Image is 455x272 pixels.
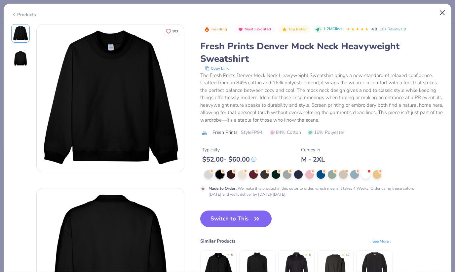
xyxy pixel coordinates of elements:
[245,27,271,31] span: Most Favorited
[202,146,256,153] div: Typically
[204,27,209,32] img: Trending sort
[309,253,311,257] div: 5
[163,26,181,36] button: Like
[346,253,350,257] div: 4.7
[200,130,209,136] img: brand logo
[231,253,233,257] div: 5
[209,185,415,197] div: We make this product in this color to order, which means it takes 4 Weeks. Order using these colo...
[270,129,301,136] span: 84% Cotton
[346,24,369,35] div: 4.8 Stars
[212,129,238,136] span: Fresh Prints
[209,186,237,191] strong: Made to Order :
[11,11,36,18] div: Products
[380,26,407,32] a: 10+ Reviews
[436,7,449,19] button: Close
[279,25,310,34] button: Badge Button
[282,27,287,32] img: Top Rated sort
[371,26,377,32] span: 4.8
[211,27,227,31] span: Trending
[13,51,28,66] img: Back
[288,27,307,31] span: Top Rated
[372,238,393,244] div: See More
[13,25,28,41] img: Front
[227,253,230,255] div: ★
[200,40,444,65] div: Fresh Prints Denver Mock Neck Heavyweight Sweatshirt
[301,155,325,164] div: M - 2XL
[172,30,178,33] span: 103
[235,25,275,34] button: Badge Button
[238,27,243,32] img: Most Favorited sort
[301,146,325,153] div: Comes In
[201,25,231,34] button: Badge Button
[37,24,184,172] img: Front
[202,155,256,164] div: $ 52.00 - $ 60.00
[200,72,444,124] div: The Fresh Prints Denver Mock Neck Heavyweight Sweatshirt brings a new standard of relaxed confide...
[305,253,308,255] div: ★
[203,65,231,72] button: copy to clipboard
[200,211,272,227] button: Switch to This
[241,129,262,136] span: Style FP94
[200,238,236,245] div: Similar Products
[323,26,342,32] span: 1.2M Clicks
[308,129,344,136] span: 16% Polyester
[342,253,344,255] div: ★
